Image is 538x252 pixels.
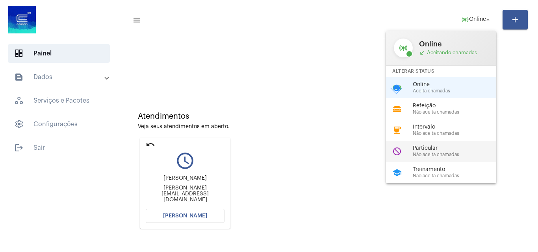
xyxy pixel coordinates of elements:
[413,110,503,115] span: Não aceita chamadas
[419,50,425,56] mat-icon: call_received
[392,83,402,92] mat-icon: online_prediction
[394,39,413,57] mat-icon: online_prediction
[391,83,403,94] mat-icon: check_circle
[413,131,503,136] span: Não aceita chamadas
[419,40,488,48] span: Online
[392,125,402,135] mat-icon: coffee
[413,82,503,88] span: Online
[392,104,402,114] mat-icon: lunch_dining
[413,152,503,157] span: Não aceita chamadas
[413,124,503,130] span: Intervalo
[413,145,503,151] span: Particular
[392,147,402,156] mat-icon: do_not_disturb
[413,167,503,173] span: Treinamento
[386,66,496,77] div: Alterar Status
[392,168,402,177] mat-icon: school
[419,50,488,56] span: Aceitando chamadas
[413,103,503,109] span: Refeição
[413,173,503,178] span: Não aceita chamadas
[413,88,503,94] span: Aceita chamadas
